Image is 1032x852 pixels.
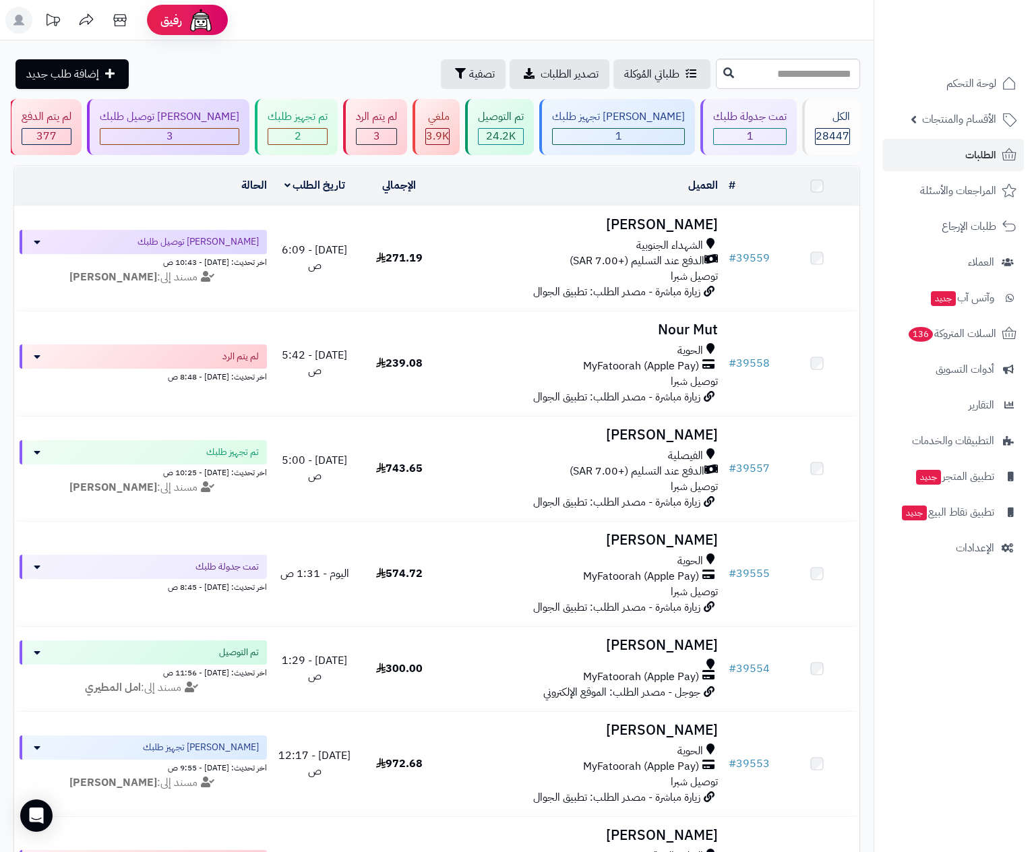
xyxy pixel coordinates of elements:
[222,350,259,363] span: لم يتم الرد
[510,59,609,89] a: تصدير الطلبات
[376,460,423,477] span: 743.65
[915,467,994,486] span: تطبيق المتجر
[543,684,700,700] span: جوجل - مصدر الطلب: الموقع الإلكتروني
[729,250,770,266] a: #39559
[729,566,770,582] a: #39555
[677,743,703,759] span: الحوية
[376,250,423,266] span: 271.19
[668,448,703,464] span: الفيصلية
[901,503,994,522] span: تطبيق نقاط البيع
[195,560,259,574] span: تمت جدولة طلبك
[36,128,57,144] span: 377
[187,7,214,34] img: ai-face.png
[282,242,347,274] span: [DATE] - 6:09 ص
[615,128,622,144] span: 1
[907,324,996,343] span: السلات المتروكة
[583,569,699,584] span: MyFatoorah (Apple Pay)
[20,254,267,268] div: اخر تحديث: [DATE] - 10:43 ص
[340,99,410,155] a: لم يتم الرد 3
[729,250,736,266] span: #
[931,291,956,306] span: جديد
[636,238,703,253] span: الشهداء الجنوبية
[583,359,699,374] span: MyFatoorah (Apple Pay)
[533,284,700,300] span: زيارة مباشرة - مصدر الطلب: تطبيق الجوال
[479,129,523,144] div: 24180
[478,109,524,125] div: تم التوصيل
[882,389,1024,421] a: التقارير
[84,99,252,155] a: [PERSON_NAME] توصيل طلبك 3
[624,66,679,82] span: طلباتي المُوكلة
[916,470,941,485] span: جديد
[882,496,1024,528] a: تطبيق نقاط البيعجديد
[9,680,277,696] div: مسند إلى:
[671,584,718,600] span: توصيل شبرا
[447,322,718,338] h3: Nour Mut
[282,347,347,379] span: [DATE] - 5:42 ص
[533,389,700,405] span: زيارة مباشرة - مصدر الطلب: تطبيق الجوال
[882,532,1024,564] a: الإعدادات
[206,446,259,459] span: تم تجهيز طلبك
[447,638,718,653] h3: [PERSON_NAME]
[9,480,277,495] div: مسند إلى:
[376,566,423,582] span: 574.72
[268,109,328,125] div: تم تجهيز طلبك
[902,506,927,520] span: جديد
[968,253,994,272] span: العملاء
[940,30,1019,58] img: logo-2.png
[22,109,71,125] div: لم يتم الدفع
[376,661,423,677] span: 300.00
[138,235,259,249] span: [PERSON_NAME] توصيل طلبك
[882,67,1024,100] a: لوحة التحكم
[69,269,157,285] strong: [PERSON_NAME]
[282,452,347,484] span: [DATE] - 5:00 ص
[930,288,994,307] span: وآتس آب
[882,317,1024,350] a: السلات المتروكة136
[729,177,735,193] a: #
[278,748,351,779] span: [DATE] - 12:17 ص
[747,128,754,144] span: 1
[533,599,700,615] span: زيارة مباشرة - مصدر الطلب: تطبيق الجوال
[36,7,69,37] a: تحديثات المنصة
[570,464,704,479] span: الدفع عند التسليم (+7.00 SAR)
[713,109,787,125] div: تمت جدولة طلبك
[552,109,685,125] div: [PERSON_NAME] تجهيز طلبك
[920,181,996,200] span: المراجعات والأسئلة
[16,59,129,89] a: إضافة طلب جديد
[537,99,698,155] a: [PERSON_NAME] تجهيز طلبك 1
[20,579,267,593] div: اخر تحديث: [DATE] - 8:45 ص
[85,679,141,696] strong: امل المطيري
[357,129,396,144] div: 3
[671,479,718,495] span: توصيل شبرا
[533,789,700,805] span: زيارة مباشرة - مصدر الطلب: تطبيق الجوال
[882,282,1024,314] a: وآتس آبجديد
[447,532,718,548] h3: [PERSON_NAME]
[284,177,346,193] a: تاريخ الطلب
[26,66,99,82] span: إضافة طلب جديد
[799,99,863,155] a: الكل28447
[729,756,770,772] a: #39553
[882,210,1024,243] a: طلبات الإرجاع
[295,128,301,144] span: 2
[100,109,239,125] div: [PERSON_NAME] توصيل طلبك
[160,12,182,28] span: رفيق
[922,110,996,129] span: الأقسام والمنتجات
[447,427,718,443] h3: [PERSON_NAME]
[376,355,423,371] span: 239.08
[425,109,450,125] div: ملغي
[714,129,786,144] div: 1
[20,464,267,479] div: اخر تحديث: [DATE] - 10:25 ص
[69,479,157,495] strong: [PERSON_NAME]
[882,175,1024,207] a: المراجعات والأسئلة
[816,128,849,144] span: 28447
[882,246,1024,278] a: العملاء
[942,217,996,236] span: طلبات الإرجاع
[729,756,736,772] span: #
[447,217,718,233] h3: [PERSON_NAME]
[729,460,770,477] a: #39557
[729,566,736,582] span: #
[20,799,53,832] div: Open Intercom Messenger
[969,396,994,415] span: التقارير
[729,355,770,371] a: #39558
[815,109,850,125] div: الكل
[936,360,994,379] span: أدوات التسويق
